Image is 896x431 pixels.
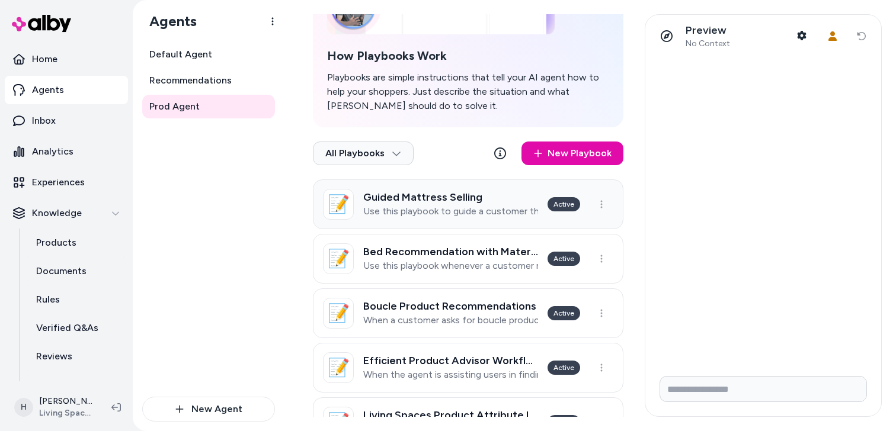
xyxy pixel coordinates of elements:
a: Analytics [5,137,128,166]
p: Inbox [32,114,56,128]
p: Use this playbook to guide a customer through the process of selecting a mattress by asking a ser... [363,205,538,217]
a: 📝Boucle Product RecommendationsWhen a customer asks for boucle product recommendationsActive [313,288,623,338]
button: All Playbooks [313,141,414,165]
a: New Playbook [521,141,623,165]
a: Default Agent [142,43,275,66]
p: [PERSON_NAME] [39,395,92,407]
a: Survey Questions [24,371,128,399]
p: Use this playbook whenever a customer requests bed recommendations, ensuring only beds with a bas... [363,260,538,272]
h2: How Playbooks Work [327,49,609,63]
span: H [14,398,33,417]
h3: Guided Mattress Selling [363,191,538,203]
a: Products [24,229,128,257]
h3: Boucle Product Recommendations [363,300,538,312]
p: Verified Q&As [36,321,98,335]
a: Prod Agent [142,95,275,118]
span: Prod Agent [149,99,200,114]
p: Agents [32,83,64,97]
a: Experiences [5,168,128,197]
p: Rules [36,292,60,307]
a: Agents [5,76,128,104]
div: Active [548,252,580,266]
span: Living Spaces [39,407,92,419]
img: alby Logo [12,15,71,32]
p: Preview [686,24,730,37]
div: Active [548,361,580,375]
a: Documents [24,257,128,285]
p: Survey Questions [36,378,114,392]
h3: Bed Recommendation with Material Filter [363,246,538,258]
input: Write your prompt here [660,376,867,402]
a: Reviews [24,342,128,371]
p: Experiences [32,175,85,189]
span: No Context [686,38,730,49]
h1: Agents [140,12,197,30]
p: When a customer asks for boucle product recommendations [363,314,538,326]
p: Documents [36,264,87,278]
a: Home [5,45,128,73]
button: H[PERSON_NAME]Living Spaces [7,388,102,426]
a: 📝Efficient Product Advisor WorkflowWhen the agent is assisting users in finding productsActive [313,343,623,393]
span: Recommendations [149,73,232,88]
span: Default Agent [149,47,212,62]
a: Recommendations [142,69,275,92]
p: Products [36,236,76,250]
a: Inbox [5,107,128,135]
span: All Playbooks [325,147,401,159]
button: Knowledge [5,199,128,227]
p: Reviews [36,349,72,364]
a: 📝Guided Mattress SellingUse this playbook to guide a customer through the process of selecting a ... [313,179,623,229]
p: Playbooks are simple instructions that tell your AI agent how to help your shoppers. Just describ... [327,70,609,113]
h3: Efficient Product Advisor Workflow [363,355,538,366]
div: Active [548,197,580,211]
div: Active [548,415,580,429]
p: When the agent is assisting users in finding products [363,369,538,381]
p: Analytics [32,144,73,159]
div: 📝 [323,243,354,274]
a: 📝Bed Recommendation with Material FilterUse this playbook whenever a customer requests bed recomm... [313,234,623,284]
div: 📝 [323,189,354,220]
p: Home [32,52,57,66]
button: New Agent [142,397,275,422]
a: Rules [24,285,128,314]
div: Active [548,306,580,320]
h3: Living Spaces Product Attribute Inquiry [363,409,538,421]
div: 📝 [323,298,354,329]
div: 📝 [323,352,354,383]
a: Verified Q&As [24,314,128,342]
p: Knowledge [32,206,82,220]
